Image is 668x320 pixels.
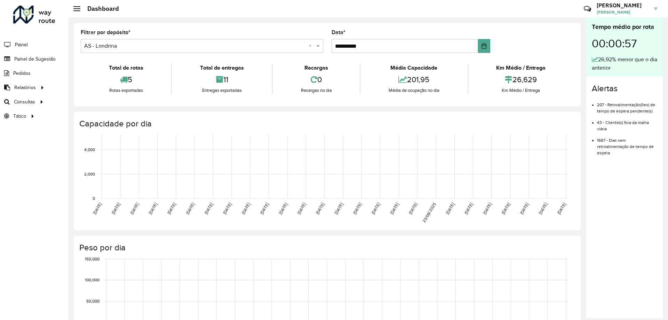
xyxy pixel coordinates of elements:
[82,72,169,87] div: 5
[482,202,492,215] text: [DATE]
[80,5,119,13] h2: Dashboard
[85,278,100,282] text: 100,000
[148,202,158,215] text: [DATE]
[445,202,455,215] text: [DATE]
[79,243,574,253] h4: Peso por dia
[463,202,474,215] text: [DATE]
[597,9,649,15] span: [PERSON_NAME]
[470,72,572,87] div: 26,629
[470,87,572,94] div: Km Médio / Entrega
[309,42,315,50] span: Clear all
[538,202,548,215] text: [DATE]
[13,112,26,120] span: Tático
[185,202,195,215] text: [DATE]
[14,55,56,63] span: Painel de Sugestão
[14,98,35,106] span: Consultas
[82,87,169,94] div: Rotas exportadas
[275,72,358,87] div: 0
[334,202,344,215] text: [DATE]
[597,132,657,156] li: 1687 - Dias sem retroalimentação de tempo de espera
[556,202,566,215] text: [DATE]
[13,70,31,77] span: Pedidos
[352,202,362,215] text: [DATE]
[86,299,100,303] text: 50,000
[597,96,657,114] li: 207 - Retroalimentação(ões) de tempo de espera pendente(s)
[222,202,232,215] text: [DATE]
[597,114,657,132] li: 43 - Cliente(s) fora da malha viária
[592,22,657,32] div: Tempo médio por rota
[259,202,269,215] text: [DATE]
[204,202,214,215] text: [DATE]
[85,257,100,261] text: 150,000
[129,202,140,215] text: [DATE]
[79,119,574,129] h4: Capacidade por dia
[15,41,28,48] span: Painel
[241,202,251,215] text: [DATE]
[92,202,102,215] text: [DATE]
[82,64,169,72] div: Total de rotas
[597,2,649,9] h3: [PERSON_NAME]
[84,172,95,176] text: 2,000
[296,202,307,215] text: [DATE]
[174,72,270,87] div: 11
[580,1,595,16] a: Contato Rápido
[422,202,437,224] text: 23/08/2025
[315,202,325,215] text: [DATE]
[592,84,657,94] h4: Alertas
[166,202,176,215] text: [DATE]
[81,28,130,37] label: Filtrar por depósito
[478,39,490,53] button: Choose Date
[174,64,270,72] div: Total de entregas
[592,32,657,55] div: 00:00:57
[519,202,529,215] text: [DATE]
[408,202,418,215] text: [DATE]
[389,202,399,215] text: [DATE]
[592,55,657,72] div: 26,92% menor que o dia anterior
[362,87,466,94] div: Média de ocupação no dia
[278,202,288,215] text: [DATE]
[111,202,121,215] text: [DATE]
[332,28,345,37] label: Data
[371,202,381,215] text: [DATE]
[501,202,511,215] text: [DATE]
[275,64,358,72] div: Recargas
[14,84,36,91] span: Relatórios
[93,196,95,201] text: 0
[174,87,270,94] div: Entregas exportadas
[84,147,95,152] text: 4,000
[470,64,572,72] div: Km Médio / Entrega
[362,72,466,87] div: 201,95
[362,64,466,72] div: Média Capacidade
[275,87,358,94] div: Recargas no dia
